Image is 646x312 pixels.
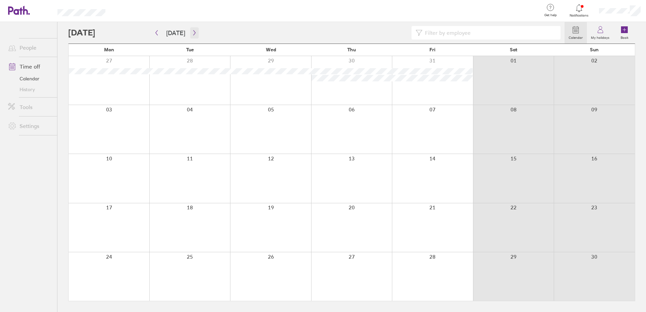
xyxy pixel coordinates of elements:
span: Fri [429,47,436,52]
span: Thu [347,47,356,52]
span: Tue [186,47,194,52]
span: Sun [590,47,599,52]
a: Calendar [565,22,587,44]
label: Book [617,34,632,40]
a: Calendar [3,73,57,84]
a: Notifications [568,3,590,18]
label: My holidays [587,34,614,40]
a: Settings [3,119,57,133]
input: Filter by employee [422,26,556,39]
span: Get help [540,13,562,17]
a: Time off [3,60,57,73]
a: Book [614,22,635,44]
span: Mon [104,47,114,52]
span: Notifications [568,14,590,18]
span: Sat [510,47,517,52]
button: [DATE] [161,27,191,38]
a: Tools [3,100,57,114]
span: Wed [266,47,276,52]
label: Calendar [565,34,587,40]
a: People [3,41,57,54]
a: History [3,84,57,95]
a: My holidays [587,22,614,44]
